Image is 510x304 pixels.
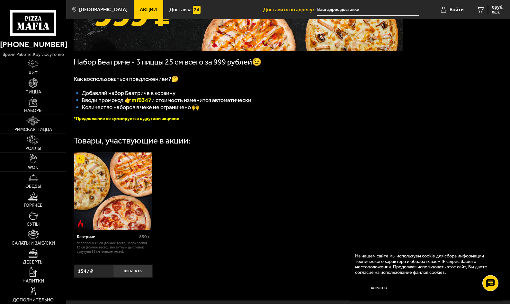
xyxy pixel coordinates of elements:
span: Римская пицца [14,127,52,132]
span: Салаты и закуски [12,241,55,246]
span: 🔹 Количество наборов в чеке не ограничено 🙌 [74,104,199,111]
span: Доставить по адресу: [263,7,317,12]
button: Хорошо [355,280,403,296]
span: 1547 ₽ [78,268,93,274]
span: 🔹 Вводи промокод 👉 и стоимость изменится автоматически [74,97,251,104]
img: Беатриче [74,152,152,230]
img: 15daf4d41897b9f0e9f617042186c801.svg [193,6,201,14]
img: Острое блюдо [76,220,85,228]
span: Наборы [24,109,42,113]
span: Доставка [169,7,192,12]
span: Напитки [22,279,44,283]
span: 0 шт. [492,10,504,14]
span: [GEOGRAPHIC_DATA] [79,7,128,12]
span: 🔹 Добавляй набор Беатриче в корзину [74,90,175,97]
p: На нашем сайте мы используем cookie для сбора информации технического характера и обрабатываем IP... [355,253,494,275]
a: АкционныйОстрое блюдоБеатриче [74,152,153,230]
span: Десерты [23,260,43,265]
span: Супы [27,222,40,227]
span: Роллы [25,146,41,151]
span: Хит [29,71,38,75]
div: Беатриче [77,234,138,239]
button: Выбрать [113,265,153,278]
input: Ваш адрес доставки [317,4,419,16]
span: Набор Беатриче - 3 пиццы 25 см всего за 999 рублей😉 [74,57,262,66]
b: mf0347 [131,97,151,104]
span: Дополнительно [13,298,54,302]
div: Товары, участвующие в акции: [74,136,191,145]
span: WOK [28,165,38,170]
span: Пицца [25,90,41,94]
span: Войти [450,7,464,12]
span: 0 руб. [492,5,504,10]
span: 850 г [139,234,150,239]
span: Как воспользоваться предложением?🤔 [74,75,178,83]
font: *Предложение не суммируется с другими акциями [74,116,179,121]
img: Акционный [76,155,85,163]
span: Горячее [24,203,42,208]
span: Обеды [25,184,41,189]
p: Пепперони 25 см (тонкое тесто), Фермерская 25 см (тонкое тесто), Пикантный цыплёнок сулугуни 25 с... [77,241,150,254]
span: Акции [140,7,157,12]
